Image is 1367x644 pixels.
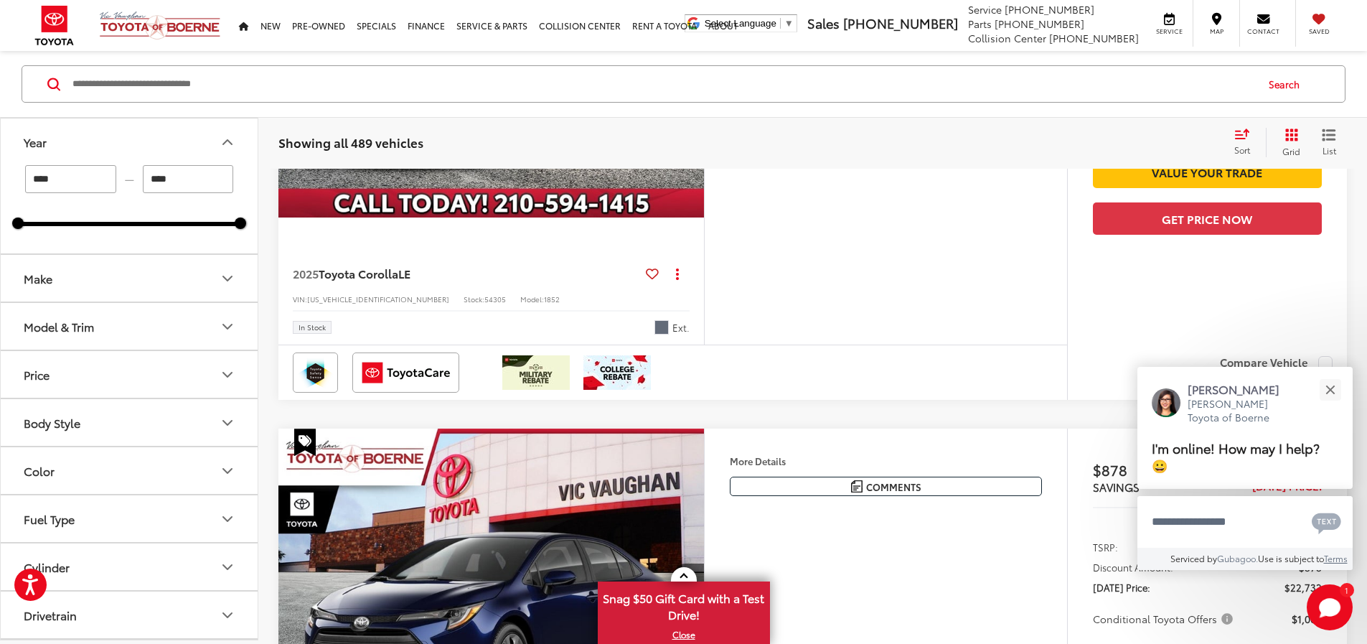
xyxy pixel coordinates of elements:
span: Special [294,429,316,456]
input: minimum [25,165,116,193]
span: Showing all 489 vehicles [278,133,423,150]
button: Search [1255,66,1320,102]
span: Map [1201,27,1232,36]
div: Drivetrain [219,607,236,624]
span: Contact [1247,27,1279,36]
span: Conditional Toyota Offers [1093,612,1236,626]
span: Stock: [464,294,484,304]
button: Body StyleBody Style [1,399,259,446]
span: 1852 [544,294,560,304]
span: Select Language [705,18,776,29]
p: [PERSON_NAME] Toyota of Boerne [1188,397,1294,425]
span: Comments [866,480,921,494]
button: Get Price Now [1093,202,1322,235]
button: List View [1311,128,1347,157]
span: [PHONE_NUMBER] [1049,31,1139,45]
button: DrivetrainDrivetrain [1,592,259,638]
span: In Stock [299,324,326,331]
span: Snag $50 Gift Card with a Test Drive! [599,583,769,627]
button: Select sort value [1227,128,1266,157]
img: Toyota Safety Sense Vic Vaughan Toyota of Boerne Boerne TX [296,355,335,390]
img: Comments [851,480,863,493]
span: Collision Center [968,31,1046,45]
span: [PHONE_NUMBER] [995,17,1084,31]
img: /static/brand-toyota/National_Assets/toyota-college-grad.jpeg?height=48 [583,355,651,390]
span: LE [398,265,410,281]
div: Make [219,270,236,287]
span: $878 [1093,459,1208,480]
span: SAVINGS [1093,479,1140,495]
span: Grid [1282,144,1300,157]
textarea: Type your message [1137,496,1353,548]
span: Ext. [672,321,690,335]
button: Fuel TypeFuel Type [1,495,259,542]
button: Next image [675,564,704,614]
span: [PHONE_NUMBER] [843,14,958,32]
h4: More Details [730,456,1042,466]
div: Model & Trim [24,319,94,333]
span: 2025 [293,265,319,281]
button: Comments [730,477,1042,496]
div: Cylinder [24,560,70,574]
a: Gubagoo. [1217,552,1258,564]
span: TSRP: [1093,540,1118,554]
span: $22,732 [1284,580,1322,594]
button: CylinderCylinder [1,543,259,590]
div: Make [24,271,52,285]
span: — [121,173,138,185]
img: ToyotaCare Vic Vaughan Toyota of Boerne Boerne TX [355,355,456,390]
span: Parts [968,17,992,31]
span: Toyota Corolla [319,265,398,281]
span: dropdown dots [676,268,679,279]
button: Model & TrimModel & Trim [1,303,259,350]
div: Fuel Type [24,512,75,526]
span: VIN: [293,294,307,304]
div: Price [24,368,50,381]
span: Celestite [654,320,669,335]
button: Actions [664,261,690,286]
span: Sort [1234,144,1250,156]
input: Search by Make, Model, or Keyword [71,67,1255,101]
span: Sales [807,14,840,32]
a: 2025Toyota CorollaLE [293,266,640,281]
button: PricePrice [1,351,259,398]
a: Terms [1324,552,1348,564]
button: Close [1315,374,1345,405]
button: MakeMake [1,255,259,302]
div: Fuel Type [219,510,236,528]
span: 54305 [484,294,506,304]
label: Compare Vehicle [1220,356,1333,370]
span: [DATE] Price: [1093,580,1150,594]
span: ▼ [784,18,794,29]
span: List [1322,144,1336,156]
span: [US_VEHICLE_IDENTIFICATION_NUMBER] [307,294,449,304]
p: [PERSON_NAME] [1188,381,1294,397]
span: Serviced by [1170,552,1217,564]
div: Cylinder [219,559,236,576]
button: ColorColor [1,447,259,494]
span: Saved [1303,27,1335,36]
button: Conditional Toyota Offers [1093,612,1238,626]
span: I'm online! How may I help? 😀 [1152,438,1320,475]
a: Select Language​ [705,18,794,29]
a: Value Your Trade [1093,156,1322,188]
span: [PHONE_NUMBER] [1005,2,1094,17]
div: Body Style [219,414,236,431]
div: Close[PERSON_NAME][PERSON_NAME] Toyota of BoerneI'm online! How may I help? 😀Type your messageCha... [1137,367,1353,570]
div: Body Style [24,416,80,429]
button: YearYear [1,118,259,165]
img: Vic Vaughan Toyota of Boerne [99,11,221,40]
button: Toggle Chat Window [1307,584,1353,630]
div: Price [219,366,236,383]
button: Chat with SMS [1307,505,1345,538]
button: Grid View [1266,128,1311,157]
span: Discount Amount: [1093,560,1173,574]
div: Color [219,462,236,480]
div: Year [219,134,236,151]
div: Model & Trim [219,318,236,335]
svg: Start Chat [1307,584,1353,630]
input: maximum [143,165,234,193]
span: Service [968,2,1002,17]
div: Year [24,135,47,149]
